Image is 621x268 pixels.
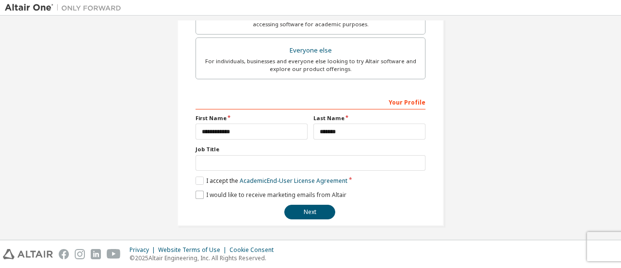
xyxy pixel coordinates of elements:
label: I would like to receive marketing emails from Altair [196,191,346,199]
div: Website Terms of Use [158,246,229,254]
label: First Name [196,114,308,122]
label: Last Name [313,114,425,122]
div: Your Profile [196,94,425,109]
button: Next [284,205,335,219]
p: © 2025 Altair Engineering, Inc. All Rights Reserved. [130,254,279,262]
img: linkedin.svg [91,249,101,259]
a: Academic End-User License Agreement [240,177,347,185]
label: I accept the [196,177,347,185]
img: facebook.svg [59,249,69,259]
div: For faculty & administrators of academic institutions administering students and accessing softwa... [202,13,419,28]
div: Privacy [130,246,158,254]
img: Altair One [5,3,126,13]
label: Job Title [196,145,425,153]
div: Cookie Consent [229,246,279,254]
img: instagram.svg [75,249,85,259]
div: For individuals, businesses and everyone else looking to try Altair software and explore our prod... [202,57,419,73]
img: youtube.svg [107,249,121,259]
img: altair_logo.svg [3,249,53,259]
div: Everyone else [202,44,419,57]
